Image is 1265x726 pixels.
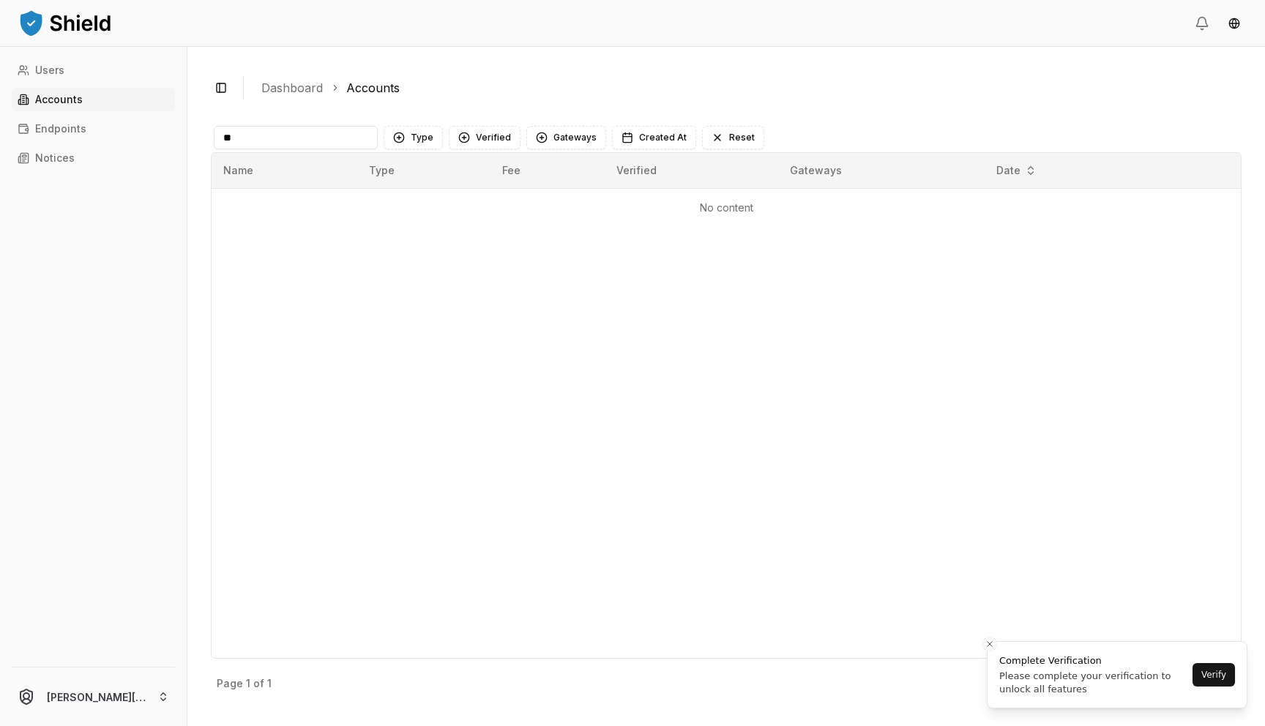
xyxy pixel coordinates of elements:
p: Users [35,65,64,75]
p: Page [217,678,243,689]
p: Accounts [35,94,83,105]
a: Endpoints [12,117,175,141]
th: Verified [605,153,778,188]
a: Users [12,59,175,82]
a: Accounts [346,79,400,97]
th: Fee [490,153,604,188]
th: Type [357,153,491,188]
p: Endpoints [35,124,86,134]
th: Gateways [778,153,984,188]
button: Gateways [526,126,606,149]
p: 1 [246,678,250,689]
a: Dashboard [261,79,323,97]
button: Date [990,159,1042,182]
button: Reset filters [702,126,764,149]
th: Name [212,153,357,188]
p: Notices [35,153,75,163]
p: [PERSON_NAME][EMAIL_ADDRESS][DOMAIN_NAME] [47,689,146,705]
span: Created At [639,132,687,143]
a: Accounts [12,88,175,111]
button: Created At [612,126,696,149]
button: [PERSON_NAME][EMAIL_ADDRESS][DOMAIN_NAME] [6,673,181,720]
button: Type [384,126,443,149]
button: Close toast [982,637,997,651]
button: Verify [1193,663,1235,686]
p: of [253,678,264,689]
nav: breadcrumb [261,79,1230,97]
p: 1 [267,678,272,689]
a: Notices [12,146,175,170]
button: Verified [449,126,520,149]
img: ShieldPay Logo [18,8,113,37]
div: Complete Verification [999,654,1188,668]
p: No content [223,201,1229,215]
div: Please complete your verification to unlock all features [999,670,1188,696]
